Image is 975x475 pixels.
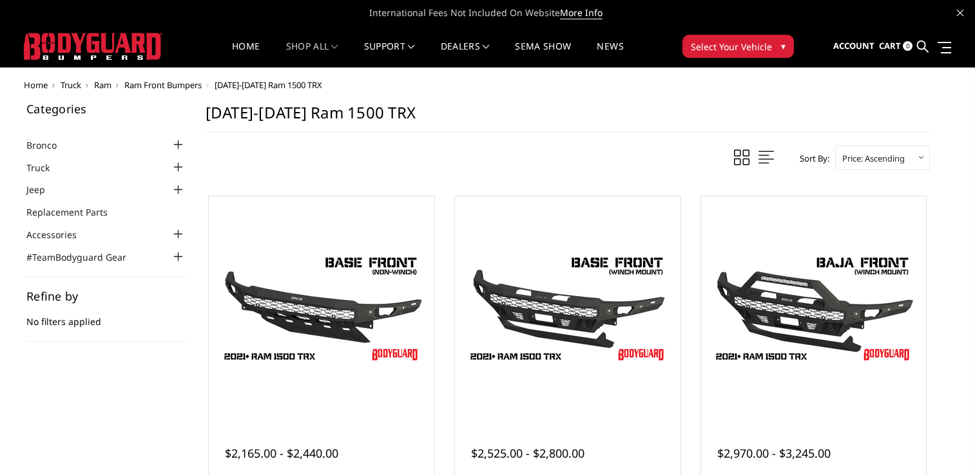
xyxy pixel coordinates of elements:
a: #TeamBodyguard Gear [26,250,142,264]
a: Dealers [441,42,490,67]
a: Support [364,42,415,67]
h1: [DATE]-[DATE] Ram 1500 TRX [206,103,930,133]
a: Home [24,79,48,91]
span: $2,525.00 - $2,800.00 [471,445,584,461]
a: 2021-2024 Ram 1500 TRX - Freedom Series - Base Front Bumper (winch mount) 2021-2024 Ram 1500 TRX ... [458,200,677,418]
h5: Refine by [26,290,186,302]
span: [DATE]-[DATE] Ram 1500 TRX [215,79,322,91]
h5: Categories [26,103,186,115]
a: News [597,42,623,67]
span: ▾ [781,39,786,53]
span: $2,970.00 - $3,245.00 [717,445,831,461]
img: BODYGUARD BUMPERS [24,33,162,60]
a: Replacement Parts [26,205,124,219]
a: SEMA Show [515,42,571,67]
a: Cart 0 [879,29,912,64]
a: More Info [560,6,603,19]
a: Ram Front Bumpers [124,79,202,91]
span: Cart [879,40,901,51]
span: 0 [903,41,912,51]
span: Account [833,40,874,51]
a: shop all [286,42,338,67]
a: Truck [61,79,81,91]
div: No filters applied [26,290,186,342]
a: Account [833,29,874,64]
span: Select Your Vehicle [691,40,772,53]
a: Home [232,42,260,67]
a: Ram [94,79,111,91]
a: Truck [26,161,66,174]
a: Bronco [26,138,73,152]
a: Jeep [26,183,61,196]
img: 2021-2024 Ram 1500 TRX - Freedom Series - Base Front Bumper (non-winch) [218,251,425,367]
span: $2,165.00 - $2,440.00 [225,445,338,461]
a: Accessories [26,228,93,241]
a: 2021-2024 Ram 1500 TRX - Freedom Series - Base Front Bumper (non-winch) 2021-2024 Ram 1500 TRX - ... [212,200,431,418]
a: 2021-2024 Ram 1500 TRX - Freedom Series - Baja Front Bumper (winch mount) 2021-2024 Ram 1500 TRX ... [704,200,923,418]
label: Sort By: [793,149,829,168]
button: Select Your Vehicle [682,35,794,58]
